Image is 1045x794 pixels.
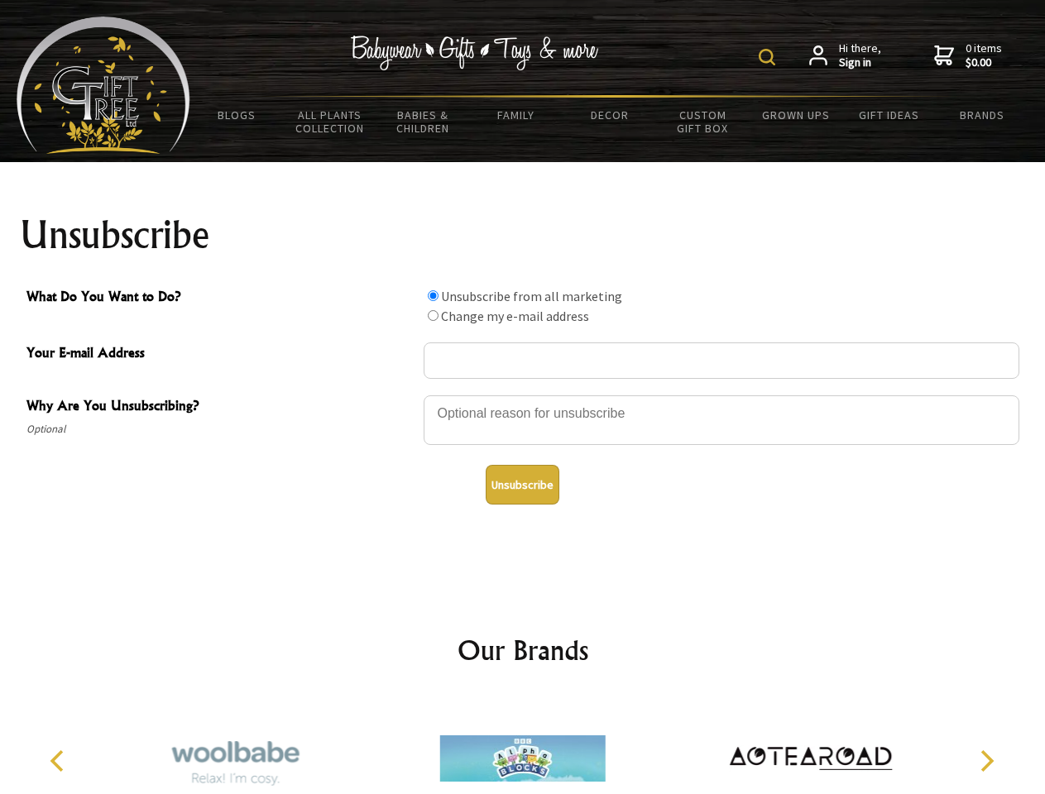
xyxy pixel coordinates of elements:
[934,41,1002,70] a: 0 items$0.00
[842,98,936,132] a: Gift Ideas
[966,55,1002,70] strong: $0.00
[563,98,656,132] a: Decor
[759,49,775,65] img: product search
[441,308,589,324] label: Change my e-mail address
[470,98,563,132] a: Family
[424,395,1019,445] textarea: Why Are You Unsubscribing?
[17,17,190,154] img: Babyware - Gifts - Toys and more...
[376,98,470,146] a: Babies & Children
[428,290,439,301] input: What Do You Want to Do?
[809,41,881,70] a: Hi there,Sign in
[968,743,1004,779] button: Next
[284,98,377,146] a: All Plants Collection
[41,743,78,779] button: Previous
[749,98,842,132] a: Grown Ups
[486,465,559,505] button: Unsubscribe
[26,395,415,419] span: Why Are You Unsubscribing?
[190,98,284,132] a: BLOGS
[966,41,1002,70] span: 0 items
[839,41,881,70] span: Hi there,
[20,215,1026,255] h1: Unsubscribe
[441,288,622,304] label: Unsubscribe from all marketing
[26,342,415,366] span: Your E-mail Address
[33,630,1013,670] h2: Our Brands
[839,55,881,70] strong: Sign in
[351,36,599,70] img: Babywear - Gifts - Toys & more
[428,310,439,321] input: What Do You Want to Do?
[26,419,415,439] span: Optional
[424,342,1019,379] input: Your E-mail Address
[936,98,1029,132] a: Brands
[656,98,750,146] a: Custom Gift Box
[26,286,415,310] span: What Do You Want to Do?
